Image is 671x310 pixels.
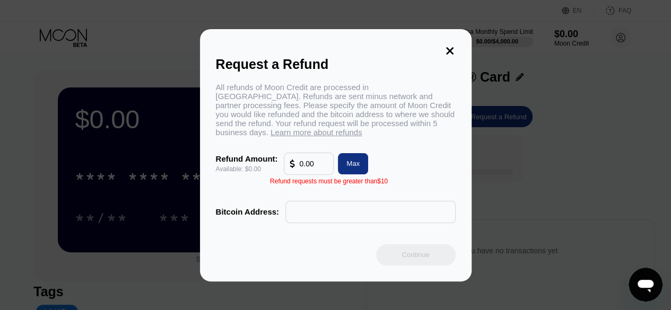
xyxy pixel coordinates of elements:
div: Refund requests must be greater than $10 [270,178,388,185]
div: Available: $0.00 [216,165,278,173]
input: 10.00 [299,153,328,174]
div: Refund Amount: [216,154,278,163]
iframe: Button to launch messaging window [629,268,663,302]
div: All refunds of Moon Credit are processed in [GEOGRAPHIC_DATA]. Refunds are sent minus network and... [216,83,456,137]
span: Learn more about refunds [271,128,362,137]
div: Bitcoin Address: [216,207,279,216]
div: Max [334,153,368,174]
div: Request a Refund [216,57,456,72]
div: Max [346,159,360,168]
